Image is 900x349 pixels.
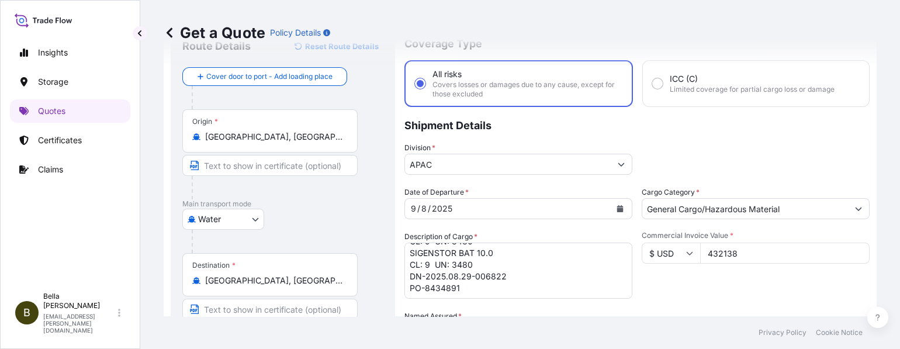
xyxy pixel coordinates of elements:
label: Named Assured [404,310,462,322]
a: Storage [10,70,130,94]
div: Origin [192,117,218,126]
p: Quotes [38,105,65,117]
div: year, [431,202,454,216]
span: Covers losses or damages due to any cause, except for those excluded [432,80,622,99]
input: Text to appear on certificate [182,299,358,320]
p: Policy Details [270,27,321,39]
p: Shipment Details [404,107,870,142]
p: Certificates [38,134,82,146]
p: Get a Quote [164,23,265,42]
a: Claims [10,158,130,181]
div: / [428,202,431,216]
a: Quotes [10,99,130,123]
a: Certificates [10,129,130,152]
p: Insights [38,47,68,58]
span: ICC (C) [670,73,698,85]
input: All risksCovers losses or damages due to any cause, except for those excluded [415,78,425,89]
div: / [417,202,420,216]
input: Type amount [700,243,870,264]
input: Type to search division [405,154,611,175]
div: Destination [192,261,236,270]
p: Main transport mode [182,199,383,209]
button: Show suggestions [848,198,869,219]
p: Bella [PERSON_NAME] [43,292,116,310]
a: Cookie Notice [816,328,863,337]
input: Select a commodity type [642,198,848,219]
input: ICC (C)Limited coverage for partial cargo loss or damage [652,78,663,89]
input: Text to appear on certificate [182,155,358,176]
a: Privacy Policy [759,328,806,337]
div: month, [410,202,417,216]
span: Cover door to port - Add loading place [206,71,333,82]
span: All risks [432,68,462,80]
input: Destination [205,275,343,286]
p: [EMAIL_ADDRESS][PERSON_NAME][DOMAIN_NAME] [43,313,116,334]
span: Commercial Invoice Value [642,231,870,240]
span: Water [198,213,221,225]
p: Claims [38,164,63,175]
span: B [23,307,30,319]
label: Cargo Category [642,186,700,198]
label: Description of Cargo [404,231,477,243]
button: Show suggestions [611,154,632,175]
button: Select transport [182,209,264,230]
a: Insights [10,41,130,64]
div: day, [420,202,428,216]
span: Limited coverage for partial cargo loss or damage [670,85,835,94]
button: Calendar [611,199,629,218]
button: Cover door to port - Add loading place [182,67,347,86]
p: Storage [38,76,68,88]
label: Division [404,142,435,154]
input: Origin [205,131,343,143]
span: Date of Departure [404,186,469,198]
